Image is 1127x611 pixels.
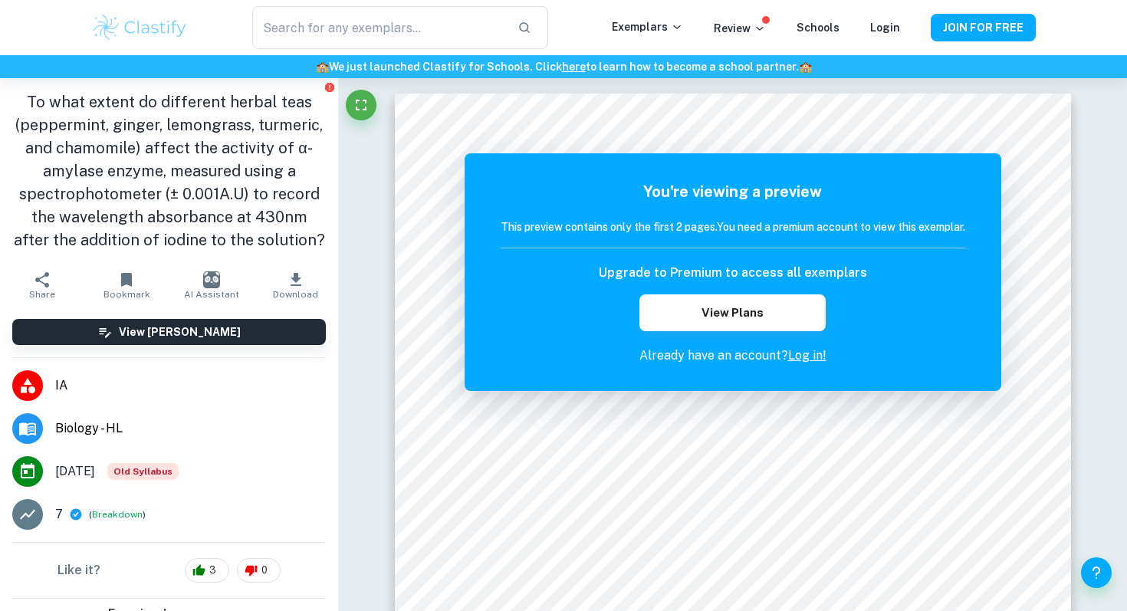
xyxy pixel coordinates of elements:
span: Old Syllabus [107,463,179,480]
span: IA [55,376,326,395]
span: Share [29,289,55,300]
button: Breakdown [92,508,143,521]
button: AI Assistant [169,264,254,307]
h1: To what extent do different herbal teas (peppermint, ginger, lemongrass, turmeric, and chamomile)... [12,90,326,251]
h6: Upgrade to Premium to access all exemplars [599,264,867,282]
span: Biology - HL [55,419,326,438]
button: View [PERSON_NAME] [12,319,326,345]
img: Clastify logo [91,12,189,43]
a: here [562,61,586,73]
button: JOIN FOR FREE [931,14,1036,41]
a: Schools [797,21,839,34]
span: Bookmark [103,289,150,300]
span: Download [273,289,318,300]
h5: You're viewing a preview [501,180,965,203]
div: Starting from the May 2025 session, the Biology IA requirements have changed. It's OK to refer to... [107,463,179,480]
div: 3 [185,558,229,583]
p: 7 [55,505,63,524]
button: Bookmark [84,264,169,307]
button: View Plans [639,294,825,331]
h6: This preview contains only the first 2 pages. You need a premium account to view this exemplar. [501,218,965,235]
button: Download [254,264,338,307]
h6: View [PERSON_NAME] [119,324,241,340]
p: Exemplars [612,18,683,35]
span: 0 [253,563,276,578]
button: Report issue [324,81,335,93]
p: Review [714,20,766,37]
a: Login [870,21,900,34]
input: Search for any exemplars... [252,6,505,49]
p: Already have an account? [501,347,965,365]
span: 🏫 [799,61,812,73]
span: 🏫 [316,61,329,73]
div: 0 [237,558,281,583]
span: ( ) [89,508,146,522]
a: Log in! [788,348,826,363]
span: 3 [201,563,225,578]
img: AI Assistant [203,271,220,288]
button: Help and Feedback [1081,557,1112,588]
h6: Like it? [58,561,100,580]
h6: We just launched Clastify for Schools. Click to learn how to become a school partner. [3,58,1124,75]
span: AI Assistant [184,289,239,300]
span: [DATE] [55,462,95,481]
button: Fullscreen [346,90,376,120]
